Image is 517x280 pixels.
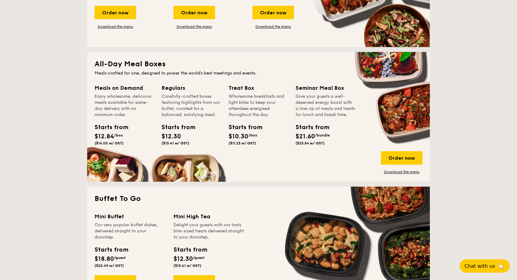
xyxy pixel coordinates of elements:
[229,93,288,118] div: Wholesome breakfasts and light bites to keep your attendees energised throughout the day.
[95,59,422,69] h2: All-Day Meal Boxes
[296,84,355,92] div: Seminar Meal Box
[95,70,422,76] div: Meals crafted for one, designed to power the world's best meetings and events.
[229,141,256,145] span: ($11.23 w/ GST)
[173,264,201,268] span: ($13.41 w/ GST)
[95,255,114,263] span: $18.80
[173,245,207,254] div: Starts from
[229,133,248,140] span: $10.30
[95,133,114,140] span: $12.84
[162,141,189,145] span: ($13.41 w/ GST)
[459,259,510,273] button: Chat with us🦙
[296,133,315,140] span: $21.60
[95,245,128,254] div: Starts from
[464,263,495,269] span: Chat with us
[173,6,215,19] div: Order now
[252,24,294,29] a: Download the menu
[95,194,422,204] h2: Buffet To Go
[173,255,193,263] span: $12.30
[381,169,422,174] a: Download the menu
[95,93,154,118] div: Enjoy wholesome, delicious meals available for same-day delivery with no minimum order.
[95,264,124,268] span: ($20.49 w/ GST)
[162,93,221,118] div: Carefully-crafted boxes featuring highlights from our buffet, curated for a balanced, satisfying ...
[95,212,166,221] div: Mini Buffet
[193,256,205,260] span: /guest
[497,263,505,270] span: 🦙
[173,212,245,221] div: Mini High Tea
[95,141,124,145] span: ($14.00 w/ GST)
[229,123,256,132] div: Starts from
[162,123,189,132] div: Starts from
[248,133,257,137] span: /box
[381,151,422,165] div: Order now
[173,222,245,240] div: Delight your guests with our tasty bite-sized treats delivered straight to your doorstep.
[114,256,126,260] span: /guest
[95,84,154,92] div: Meals on Demand
[296,141,325,145] span: ($23.54 w/ GST)
[229,84,288,92] div: Treat Box
[315,133,330,137] span: /bundle
[162,84,221,92] div: Regulars
[95,6,136,19] div: Order now
[296,93,355,118] div: Give your guests a well-deserved energy boost with a line-up of meals and treats for lunch and br...
[296,123,323,132] div: Starts from
[252,6,294,19] div: Order now
[173,24,215,29] a: Download the menu
[162,133,181,140] span: $12.30
[95,222,166,240] div: Our very popular buffet dishes, delivered straight to your doorstep.
[114,133,123,137] span: /box
[95,123,122,132] div: Starts from
[95,24,136,29] a: Download the menu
